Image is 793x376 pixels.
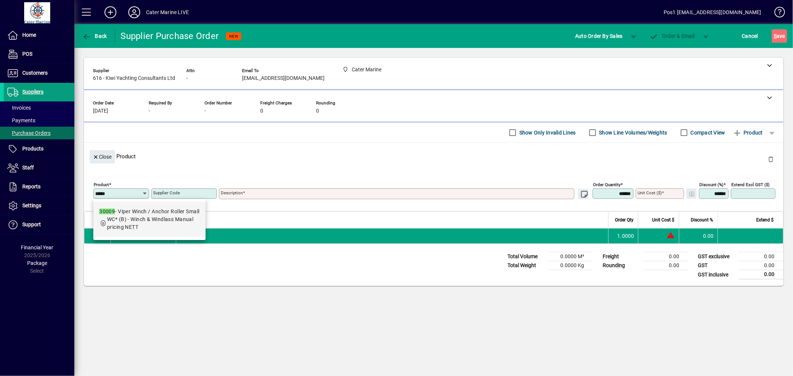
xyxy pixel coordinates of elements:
[94,182,109,187] mat-label: Product
[694,261,739,270] td: GST
[774,33,777,39] span: S
[153,190,180,195] mat-label: Supplier Code
[107,216,193,230] span: WC* (B) - Winch & Windlass Manual pricing NETT
[146,6,189,18] div: Cater Marine LIVE
[762,156,780,162] app-page-header-button: Delete
[22,221,41,227] span: Support
[7,105,31,111] span: Invoices
[121,30,219,42] div: Supplier Purchase Order
[4,197,74,215] a: Settings
[93,151,112,163] span: Close
[93,202,206,237] mat-option: 30009 - Viper Winch / Anchor Roller Small
[571,29,626,43] button: Auto Order By Sales
[694,270,739,279] td: GST inclusive
[649,33,695,39] span: Order & Email
[90,150,115,163] button: Close
[82,33,107,39] span: Back
[756,216,774,224] span: Extend $
[593,182,620,187] mat-label: Order Quantity
[599,252,644,261] td: Freight
[149,108,150,114] span: -
[229,34,238,39] span: NEW
[548,252,593,261] td: 0.0000 M³
[504,252,548,261] td: Total Volume
[4,114,74,127] a: Payments
[548,261,593,270] td: 0.0000 Kg
[316,108,319,114] span: 0
[740,29,760,43] button: Cancel
[186,75,188,81] span: -
[22,184,41,189] span: Reports
[739,252,783,261] td: 0.00
[575,30,623,42] span: Auto Order By Sales
[644,261,688,270] td: 0.00
[4,64,74,82] a: Customers
[22,146,43,152] span: Products
[27,260,47,266] span: Package
[4,178,74,196] a: Reports
[4,127,74,139] a: Purchase Orders
[22,165,34,171] span: Staff
[4,159,74,177] a: Staff
[739,270,783,279] td: 0.00
[598,129,667,136] label: Show Line Volumes/Weights
[772,29,787,43] button: Save
[518,129,576,136] label: Show Only Invalid Lines
[504,261,548,270] td: Total Weight
[689,129,725,136] label: Compact View
[644,252,688,261] td: 0.00
[615,216,634,224] span: Order Qty
[122,6,146,19] button: Profile
[769,1,784,26] a: Knowledge Base
[84,143,783,170] div: Product
[638,190,662,195] mat-label: Unit Cost ($)
[4,26,74,45] a: Home
[99,6,122,19] button: Add
[739,261,783,270] td: 0.00
[694,252,739,261] td: GST exclusive
[93,75,175,81] span: 616 - Kiwi Yachting Consultants Ltd
[599,261,644,270] td: Rounding
[204,108,206,114] span: -
[80,29,109,43] button: Back
[88,153,117,160] app-page-header-button: Close
[74,29,115,43] app-page-header-button: Back
[7,117,35,123] span: Payments
[21,244,54,250] span: Financial Year
[22,70,48,76] span: Customers
[664,6,761,18] div: Pos1 [EMAIL_ADDRESS][DOMAIN_NAME]
[762,150,780,168] button: Delete
[99,208,200,215] div: - Viper Winch / Anchor Roller Small
[7,130,51,136] span: Purchase Orders
[22,51,32,57] span: POS
[679,228,718,243] td: 0.00
[691,216,713,224] span: Discount %
[22,32,36,38] span: Home
[221,190,243,195] mat-label: Description
[731,182,770,187] mat-label: Extend excl GST ($)
[652,216,674,224] span: Unit Cost $
[4,101,74,114] a: Invoices
[93,108,108,114] span: [DATE]
[646,29,699,43] button: Order & Email
[699,182,723,187] mat-label: Discount (%)
[4,215,74,234] a: Support
[742,30,758,42] span: Cancel
[4,45,74,64] a: POS
[608,228,638,243] td: 1.0000
[4,140,74,158] a: Products
[22,202,41,208] span: Settings
[260,108,263,114] span: 0
[22,89,43,95] span: Suppliers
[99,208,115,214] em: 30009
[242,75,325,81] span: [EMAIL_ADDRESS][DOMAIN_NAME]
[774,30,785,42] span: ave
